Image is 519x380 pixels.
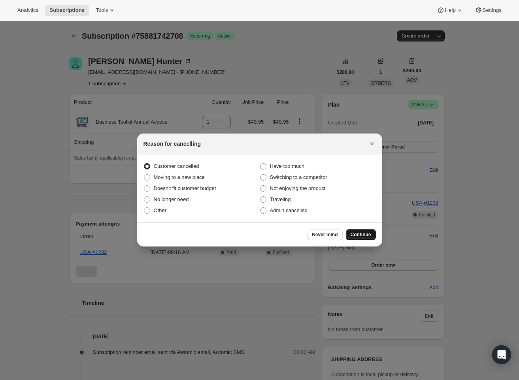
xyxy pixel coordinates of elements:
span: Traveling [270,196,291,202]
button: Help [432,5,468,16]
button: Close [366,138,377,149]
span: Never mind [312,231,338,238]
button: Analytics [13,5,43,16]
span: Doesn't fit customer budget [154,185,216,191]
span: Help [445,7,455,13]
span: Not enjoying the product [270,185,326,191]
span: Admin cancelled [270,207,308,213]
span: Continue [351,231,371,238]
button: Continue [346,229,376,240]
span: Have too much [270,163,304,169]
button: Subscriptions [45,5,89,16]
div: Open Intercom Messenger [492,345,511,364]
button: Never mind [307,229,342,240]
button: Tools [91,5,121,16]
span: No longer need [154,196,189,202]
span: Switching to a competitor [270,174,327,180]
span: Analytics [17,7,38,13]
span: Customer cancelled [154,163,199,169]
span: Settings [483,7,502,13]
span: Subscriptions [49,7,85,13]
span: Moving to a new place [154,174,205,180]
span: Other [154,207,167,213]
span: Tools [96,7,108,13]
button: Settings [470,5,506,16]
h2: Reason for cancelling [143,140,201,148]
